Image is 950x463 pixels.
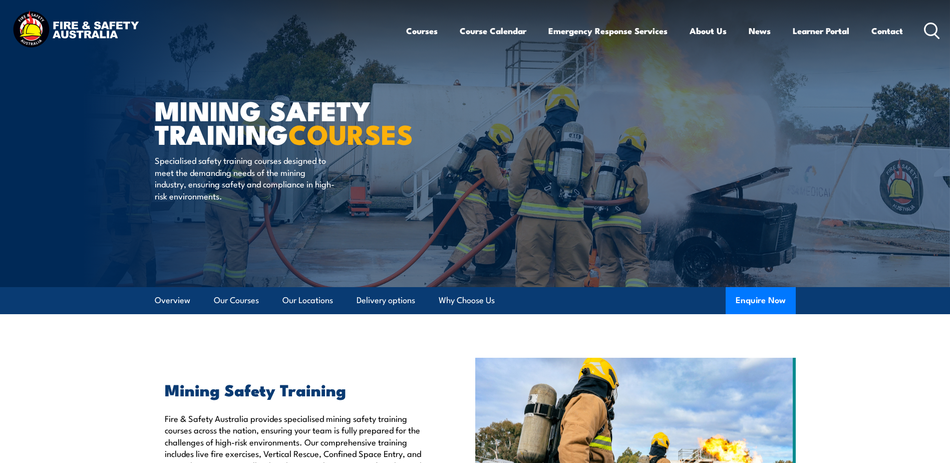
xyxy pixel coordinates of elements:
button: Enquire Now [726,287,796,314]
a: Overview [155,287,190,314]
p: Specialised safety training courses designed to meet the demanding needs of the mining industry, ... [155,154,338,201]
a: Why Choose Us [439,287,495,314]
a: Course Calendar [460,18,526,44]
a: Delivery options [357,287,415,314]
a: Learner Portal [793,18,849,44]
a: About Us [690,18,727,44]
a: Emergency Response Services [548,18,668,44]
h1: MINING SAFETY TRAINING [155,98,402,145]
a: Our Locations [282,287,333,314]
a: Contact [871,18,903,44]
a: Our Courses [214,287,259,314]
a: Courses [406,18,438,44]
strong: COURSES [288,112,413,154]
h2: Mining Safety Training [165,382,429,396]
a: News [749,18,771,44]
